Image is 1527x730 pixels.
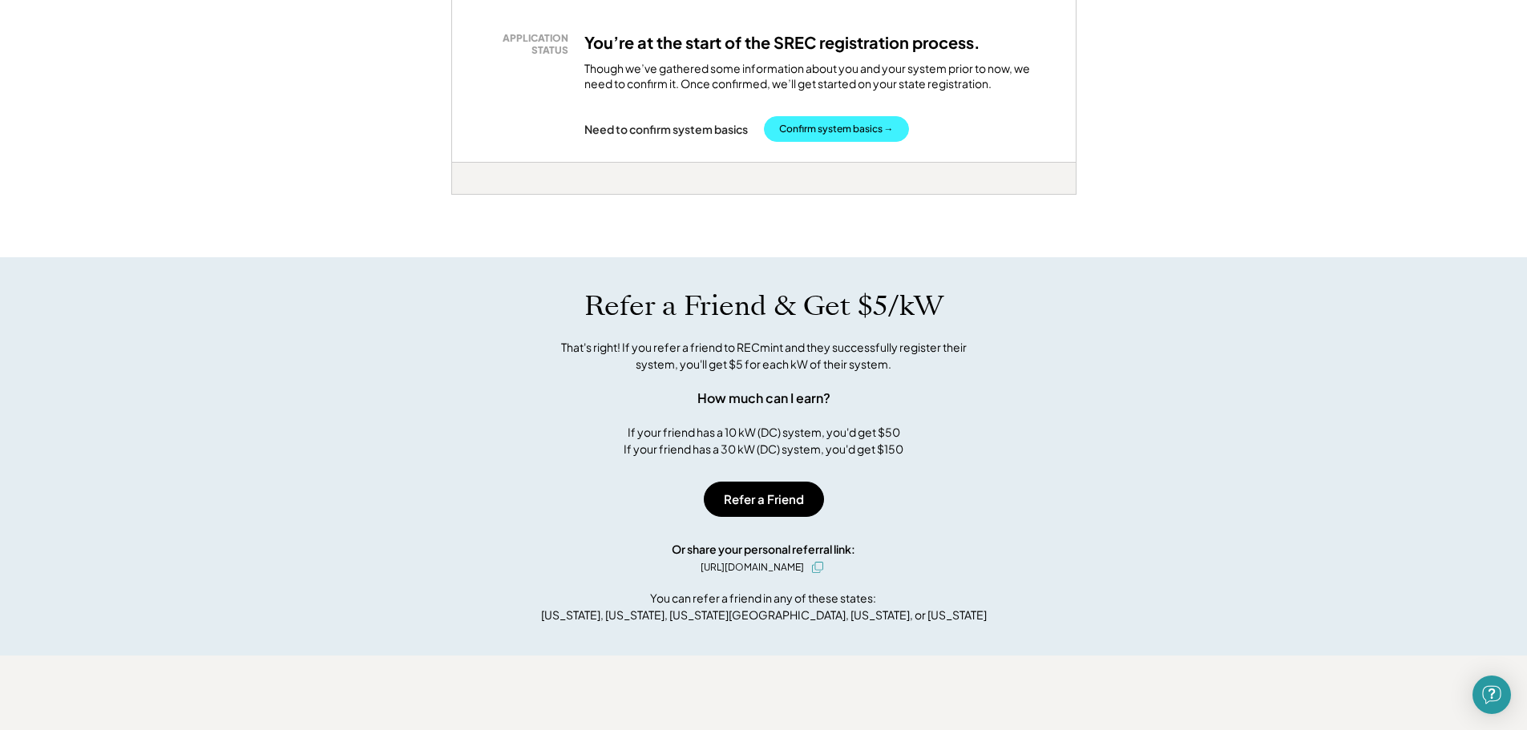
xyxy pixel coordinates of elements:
div: Though we’ve gathered some information about you and your system prior to now, we need to confirm... [584,61,1056,92]
div: z3snmpgm - VA Distributed [451,195,511,201]
div: Or share your personal referral link: [672,541,855,558]
div: Need to confirm system basics [584,122,748,136]
h3: You’re at the start of the SREC registration process. [584,32,980,53]
div: You can refer a friend in any of these states: [US_STATE], [US_STATE], [US_STATE][GEOGRAPHIC_DATA... [541,590,987,623]
div: Open Intercom Messenger [1472,676,1511,714]
button: click to copy [808,558,827,577]
h1: Refer a Friend & Get $5/kW [584,289,943,323]
button: Refer a Friend [704,482,824,517]
div: How much can I earn? [697,389,830,408]
div: [URL][DOMAIN_NAME] [701,560,804,575]
div: That's right! If you refer a friend to RECmint and they successfully register their system, you'l... [543,339,984,373]
div: APPLICATION STATUS [480,32,568,57]
button: Confirm system basics → [764,116,909,142]
div: If your friend has a 10 kW (DC) system, you'd get $50 If your friend has a 30 kW (DC) system, you... [624,424,903,458]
